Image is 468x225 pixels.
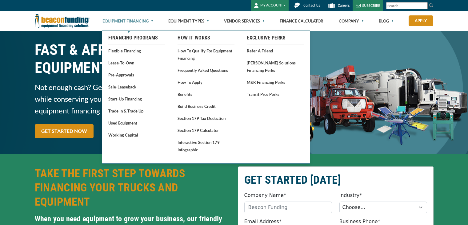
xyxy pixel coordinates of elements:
img: Search [429,3,434,8]
label: Company Name* [244,192,286,199]
a: Exclusive Perks [247,34,304,42]
a: Frequently Asked Questions [178,66,234,74]
a: Finance Calculator [280,11,323,31]
a: Trade In & Trade Up [108,107,165,115]
a: Equipment Types [168,11,209,31]
label: Industry* [339,192,362,199]
a: Apply [409,15,433,26]
a: Benefits [178,90,234,98]
a: How to Apply [178,78,234,86]
input: Search [386,2,428,9]
a: Working Capital [108,131,165,139]
a: Sale-Leaseback [108,83,165,91]
a: Vendor Services [224,11,265,31]
a: Financing Programs [108,34,165,42]
span: Not enough cash? Get the trucks and equipment you need while conserving your cash! Opt for fast, ... [35,81,230,117]
a: Section 179 Calculator [178,126,234,134]
h2: GET STARTED [DATE] [244,173,427,187]
a: Clear search text [421,3,426,8]
img: Beacon Funding Corporation logo [35,11,90,31]
span: Careers [338,3,350,8]
a: Lease-To-Own [108,59,165,67]
a: Section 179 Tax Deduction [178,114,234,122]
a: Start-Up Financing [108,95,165,103]
a: Equipment Financing [102,11,153,31]
a: Interactive Section 179 Infographic [178,138,234,153]
h1: FAST & AFFORDABLE TRUCK & [35,41,230,77]
a: Transit Pros Perks [247,90,304,98]
a: Company [339,11,364,31]
span: Contact Us [303,3,320,8]
h2: TAKE THE FIRST STEP TOWARDS FINANCING YOUR TRUCKS AND EQUIPMENT [35,166,230,209]
a: [PERSON_NAME] Solutions Financing Perks [247,59,304,74]
a: M&R Financing Perks [247,78,304,86]
a: Used Equipment [108,119,165,127]
a: How It Works [178,34,234,42]
span: EQUIPMENT FINANCING [35,59,230,77]
a: Refer a Friend [247,47,304,55]
input: Beacon Funding [244,202,332,213]
a: How to Qualify for Equipment Financing [178,47,234,62]
a: Pre-approvals [108,71,165,79]
a: Build Business Credit [178,102,234,110]
a: Flexible Financing [108,47,165,55]
a: Blog [379,11,394,31]
a: GET STARTED NOW [35,124,94,138]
